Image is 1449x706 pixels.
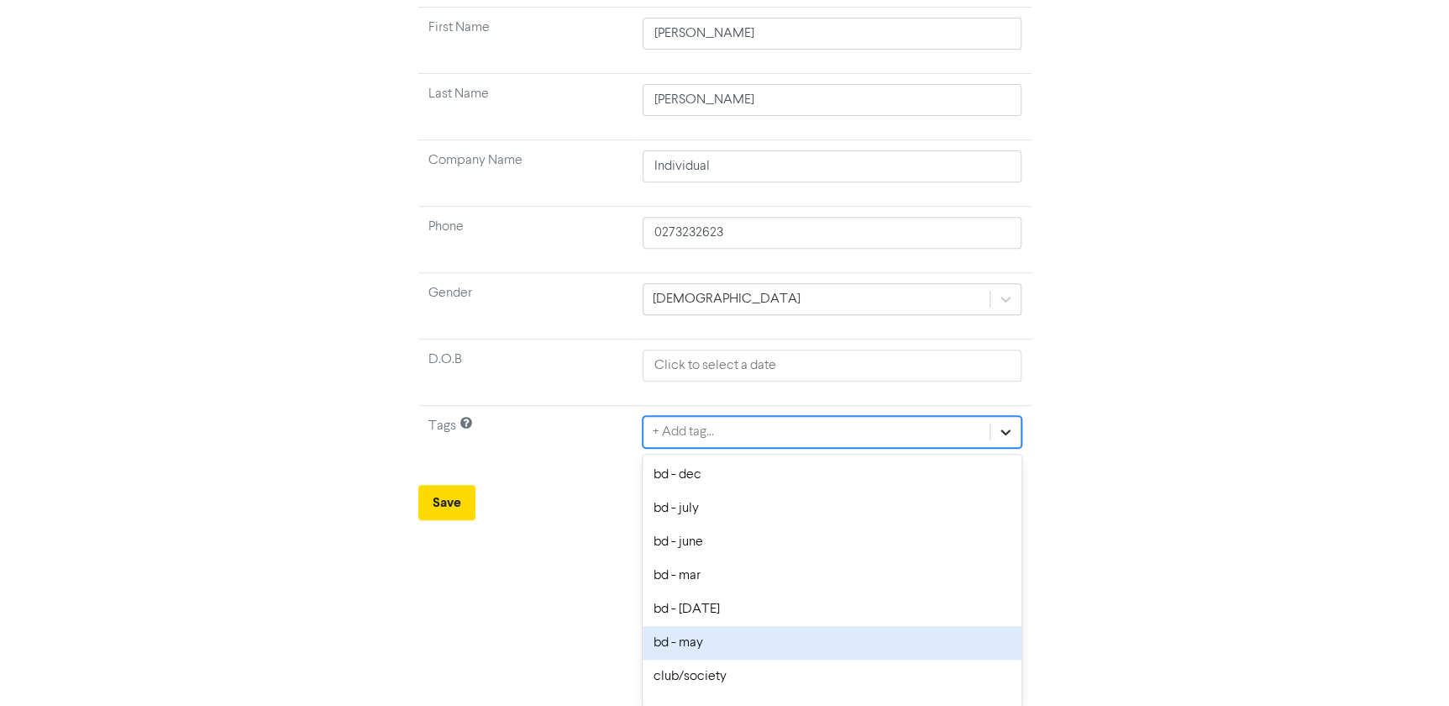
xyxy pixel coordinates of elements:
div: + Add tag... [652,422,713,442]
div: [DEMOGRAPHIC_DATA] [652,289,800,309]
div: bd - mar [643,559,1021,593]
td: Company Name [418,140,633,207]
td: Last Name [418,74,633,140]
iframe: Chat Widget [1365,625,1449,706]
td: Gender [418,273,633,340]
div: bd - [DATE] [643,593,1021,626]
button: Save [418,485,475,520]
div: bd - june [643,525,1021,559]
div: bd - may [643,626,1021,660]
td: D.O.B [418,340,633,406]
td: First Name [418,8,633,74]
div: club/society [643,660,1021,693]
div: bd - july [643,492,1021,525]
td: Phone [418,207,633,273]
div: bd - dec [643,458,1021,492]
input: Click to select a date [643,350,1021,382]
td: Tags [418,406,633,472]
